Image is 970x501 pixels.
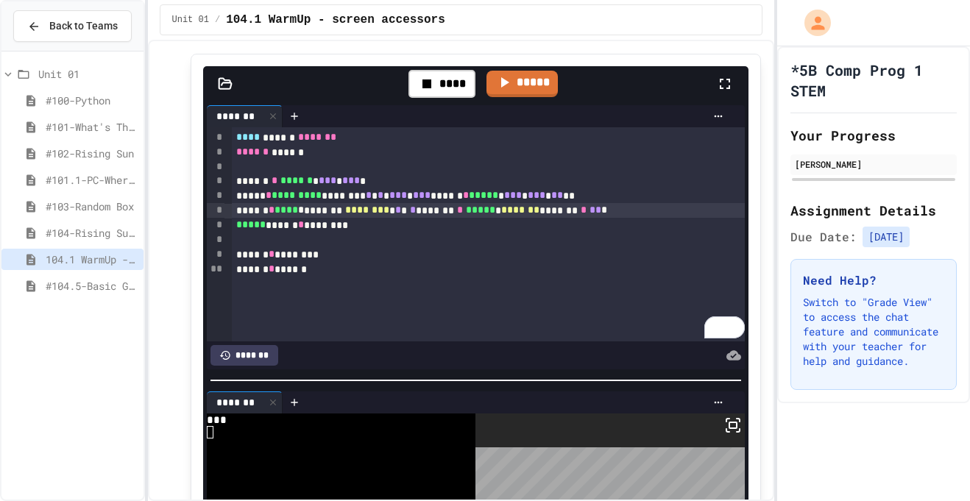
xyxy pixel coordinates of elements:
[795,157,952,171] div: [PERSON_NAME]
[46,146,138,161] span: #102-Rising Sun
[863,227,910,247] span: [DATE]
[232,127,746,341] div: To enrich screen reader interactions, please activate Accessibility in Grammarly extension settings
[46,225,138,241] span: #104-Rising Sun Plus
[790,60,957,101] h1: *5B Comp Prog 1 STEM
[13,10,132,42] button: Back to Teams
[803,295,944,369] p: Switch to "Grade View" to access the chat feature and communicate with your teacher for help and ...
[46,278,138,294] span: #104.5-Basic Graphics Review
[215,14,220,26] span: /
[46,172,138,188] span: #101.1-PC-Where am I?
[226,11,445,29] span: 104.1 WarmUp - screen accessors
[790,228,857,246] span: Due Date:
[49,18,118,34] span: Back to Teams
[46,119,138,135] span: #101-What's This ??
[790,125,957,146] h2: Your Progress
[46,252,138,267] span: 104.1 WarmUp - screen accessors
[46,199,138,214] span: #103-Random Box
[172,14,209,26] span: Unit 01
[46,93,138,108] span: #100-Python
[38,66,138,82] span: Unit 01
[803,271,944,289] h3: Need Help?
[790,200,957,221] h2: Assignment Details
[789,6,835,40] div: My Account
